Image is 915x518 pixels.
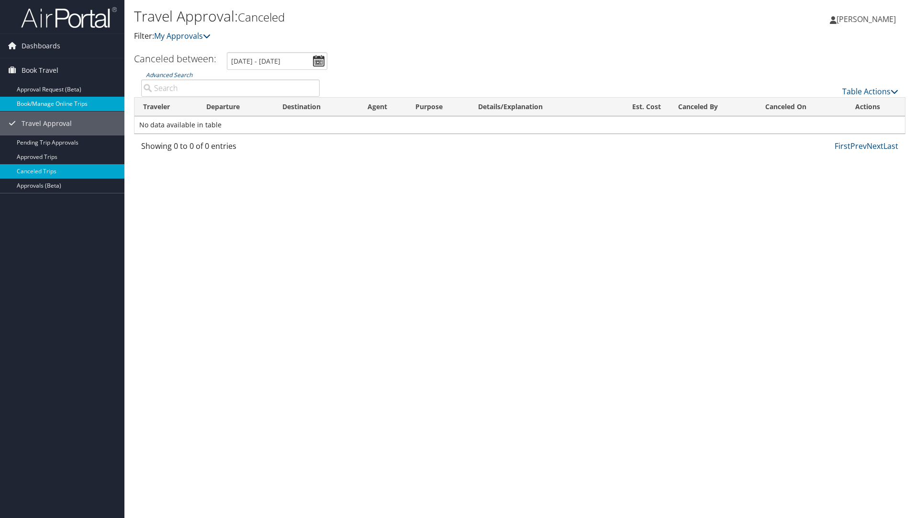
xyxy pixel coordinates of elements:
a: Advanced Search [146,71,192,79]
input: [DATE] - [DATE] [227,52,327,70]
h1: Travel Approval: [134,6,648,26]
th: Traveler: activate to sort column ascending [134,98,198,116]
th: Actions [847,98,905,116]
th: Purpose [407,98,469,116]
span: Book Travel [22,58,58,82]
span: Dashboards [22,34,60,58]
th: Departure: activate to sort column ascending [198,98,274,116]
div: Showing 0 to 0 of 0 entries [141,140,320,157]
h3: Canceled between: [134,52,216,65]
a: Next [867,141,883,151]
th: Est. Cost: activate to sort column ascending [605,98,670,116]
img: airportal-logo.png [21,6,117,29]
a: First [835,141,850,151]
a: Table Actions [842,86,898,97]
a: My Approvals [154,31,211,41]
th: Details/Explanation [469,98,605,116]
span: Travel Approval [22,112,72,135]
small: Canceled [238,9,285,25]
a: [PERSON_NAME] [830,5,905,34]
input: Advanced Search [141,79,320,97]
p: Filter: [134,30,648,43]
th: Canceled By: activate to sort column ascending [670,98,757,116]
a: Prev [850,141,867,151]
span: [PERSON_NAME] [837,14,896,24]
th: Destination: activate to sort column ascending [274,98,359,116]
th: Canceled On: activate to sort column ascending [757,98,847,116]
td: No data available in table [134,116,905,134]
th: Agent [359,98,407,116]
a: Last [883,141,898,151]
